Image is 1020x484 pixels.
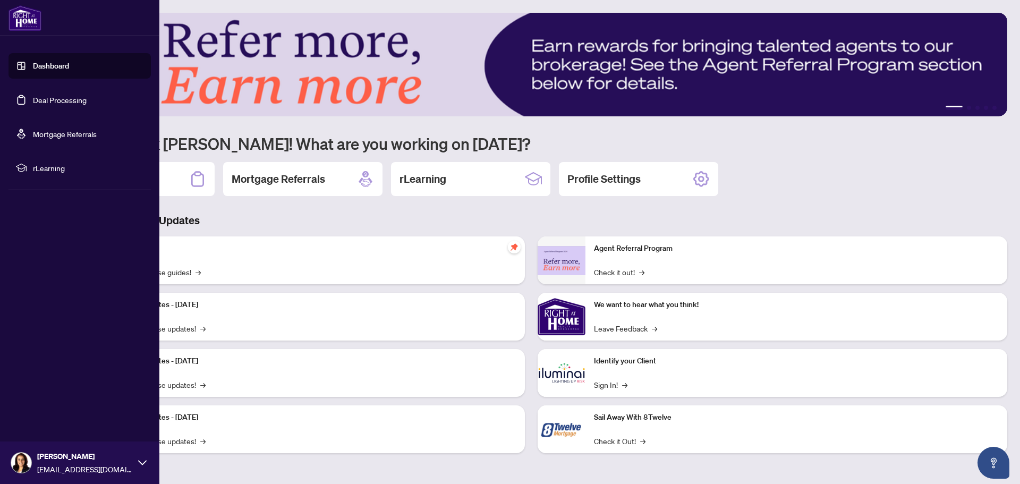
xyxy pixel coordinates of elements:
h1: Welcome back [PERSON_NAME]! What are you working on [DATE]? [55,133,1007,154]
h3: Brokerage & Industry Updates [55,213,1007,228]
p: Self-Help [112,243,516,254]
button: 4 [984,106,988,110]
p: Sail Away With 8Twelve [594,412,999,423]
a: Dashboard [33,61,69,71]
p: Platform Updates - [DATE] [112,412,516,423]
span: → [200,322,206,334]
img: We want to hear what you think! [538,293,585,341]
a: Deal Processing [33,95,87,105]
span: pushpin [508,241,521,253]
a: Sign In!→ [594,379,627,390]
span: → [195,266,201,278]
span: → [200,379,206,390]
p: Platform Updates - [DATE] [112,355,516,367]
span: → [639,266,644,278]
img: Agent Referral Program [538,246,585,275]
p: Platform Updates - [DATE] [112,299,516,311]
img: Sail Away With 8Twelve [538,405,585,453]
p: We want to hear what you think! [594,299,999,311]
button: 5 [992,106,997,110]
span: rLearning [33,162,143,174]
button: 2 [967,106,971,110]
a: Check it Out!→ [594,435,645,447]
img: Profile Icon [11,453,31,473]
button: 1 [946,106,963,110]
h2: Mortgage Referrals [232,172,325,186]
a: Mortgage Referrals [33,129,97,139]
button: 3 [975,106,980,110]
span: → [200,435,206,447]
span: [EMAIL_ADDRESS][DOMAIN_NAME] [37,463,133,475]
span: [PERSON_NAME] [37,451,133,462]
span: → [622,379,627,390]
h2: rLearning [399,172,446,186]
img: logo [8,5,41,31]
a: Leave Feedback→ [594,322,657,334]
p: Agent Referral Program [594,243,999,254]
p: Identify your Client [594,355,999,367]
span: → [652,322,657,334]
span: → [640,435,645,447]
h2: Profile Settings [567,172,641,186]
img: Slide 0 [55,13,1007,116]
a: Check it out!→ [594,266,644,278]
img: Identify your Client [538,349,585,397]
button: Open asap [977,447,1009,479]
